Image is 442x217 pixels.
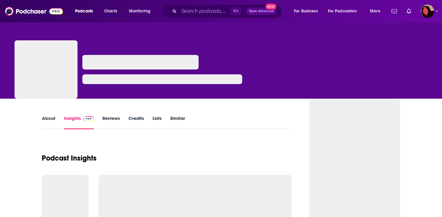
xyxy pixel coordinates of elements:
span: For Podcasters [328,7,357,15]
span: More [370,7,380,15]
a: Show notifications dropdown [389,6,399,16]
span: For Business [294,7,318,15]
span: Open Advanced [249,10,274,13]
a: InsightsPodchaser Pro [64,115,94,129]
a: Similar [170,115,185,129]
button: Open AdvancedNew [246,8,277,15]
button: open menu [125,6,158,16]
button: open menu [324,6,366,16]
div: Search podcasts, credits, & more... [168,4,288,18]
input: Search podcasts, credits, & more... [179,6,230,16]
a: Lists [153,115,162,129]
button: Show profile menu [421,5,434,18]
a: Credits [128,115,144,129]
span: Charts [104,7,117,15]
span: New [266,4,276,9]
button: open menu [290,6,325,16]
a: Reviews [102,115,120,129]
a: Show notifications dropdown [404,6,414,16]
span: ⌘ K [230,7,241,15]
img: Podchaser Pro [83,116,94,121]
a: About [42,115,55,129]
h1: Podcast Insights [42,154,97,163]
a: Charts [100,6,121,16]
button: open menu [71,6,101,16]
img: Podchaser - Follow, Share and Rate Podcasts [5,5,63,17]
img: User Profile [421,5,434,18]
span: Podcasts [75,7,93,15]
button: open menu [366,6,388,16]
span: Logged in as Kathryn-Musilek [421,5,434,18]
span: Monitoring [129,7,150,15]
